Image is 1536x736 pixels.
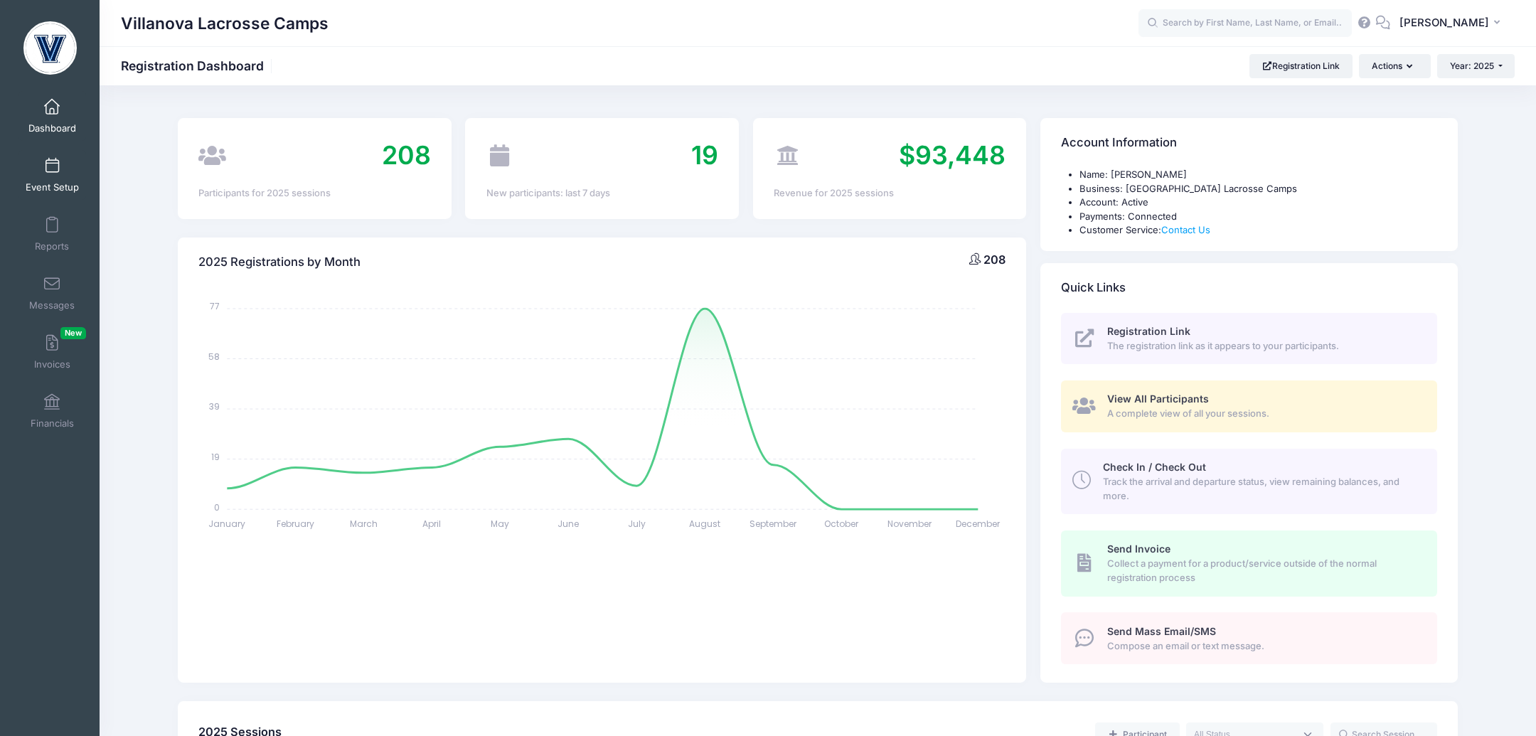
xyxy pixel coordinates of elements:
a: InvoicesNew [18,327,86,377]
h4: 2025 Registrations by Month [198,242,361,282]
span: [PERSON_NAME] [1399,15,1489,31]
tspan: June [558,518,580,530]
span: View All Participants [1107,393,1209,405]
button: [PERSON_NAME] [1390,7,1515,40]
span: 19 [691,139,718,171]
span: Event Setup [26,181,79,193]
span: Collect a payment for a product/service outside of the normal registration process [1107,557,1421,585]
li: Business: [GEOGRAPHIC_DATA] Lacrosse Camps [1079,182,1436,196]
tspan: September [750,518,798,530]
span: Registration Link [1107,325,1190,337]
h4: Quick Links [1061,267,1126,308]
h1: Registration Dashboard [121,58,276,73]
li: Name: [PERSON_NAME] [1079,168,1436,182]
span: $93,448 [899,139,1006,171]
span: Check In / Check Out [1103,461,1206,473]
a: Registration Link The registration link as it appears to your participants. [1061,313,1436,365]
img: Villanova Lacrosse Camps [23,21,77,75]
a: Contact Us [1161,224,1210,235]
button: Year: 2025 [1437,54,1515,78]
span: Send Invoice [1107,543,1170,555]
div: New participants: last 7 days [486,186,718,201]
span: Compose an email or text message. [1107,639,1421,654]
a: Reports [18,209,86,259]
a: Send Invoice Collect a payment for a product/service outside of the normal registration process [1061,530,1436,596]
div: Revenue for 2025 sessions [774,186,1006,201]
span: Track the arrival and departure status, view remaining balances, and more. [1103,475,1421,503]
tspan: December [956,518,1001,530]
tspan: 58 [209,351,220,363]
li: Customer Service: [1079,223,1436,238]
div: Participants for 2025 sessions [198,186,430,201]
tspan: 77 [210,300,220,312]
span: A complete view of all your sessions. [1107,407,1421,421]
tspan: March [350,518,378,530]
span: Reports [35,240,69,252]
span: Send Mass Email/SMS [1107,625,1216,637]
input: Search by First Name, Last Name, or Email... [1138,9,1352,38]
h4: Account Information [1061,123,1177,164]
tspan: August [690,518,721,530]
li: Account: Active [1079,196,1436,210]
span: The registration link as it appears to your participants. [1107,339,1421,353]
span: Financials [31,417,74,430]
a: Dashboard [18,91,86,141]
a: Send Mass Email/SMS Compose an email or text message. [1061,612,1436,664]
tspan: 0 [215,501,220,513]
tspan: January [209,518,246,530]
a: Financials [18,386,86,436]
tspan: April [423,518,442,530]
a: Registration Link [1249,54,1353,78]
tspan: February [277,518,314,530]
a: Messages [18,268,86,318]
tspan: November [888,518,933,530]
span: New [60,327,86,339]
tspan: May [491,518,510,530]
h1: Villanova Lacrosse Camps [121,7,329,40]
a: View All Participants A complete view of all your sessions. [1061,380,1436,432]
span: Invoices [34,358,70,370]
tspan: July [628,518,646,530]
tspan: October [825,518,860,530]
a: Event Setup [18,150,86,200]
span: Messages [29,299,75,311]
tspan: 19 [212,451,220,463]
span: 208 [382,139,431,171]
span: 208 [983,252,1006,267]
span: Dashboard [28,122,76,134]
tspan: 39 [210,400,220,412]
li: Payments: Connected [1079,210,1436,224]
button: Actions [1359,54,1430,78]
span: Year: 2025 [1450,60,1494,71]
a: Check In / Check Out Track the arrival and departure status, view remaining balances, and more. [1061,449,1436,514]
